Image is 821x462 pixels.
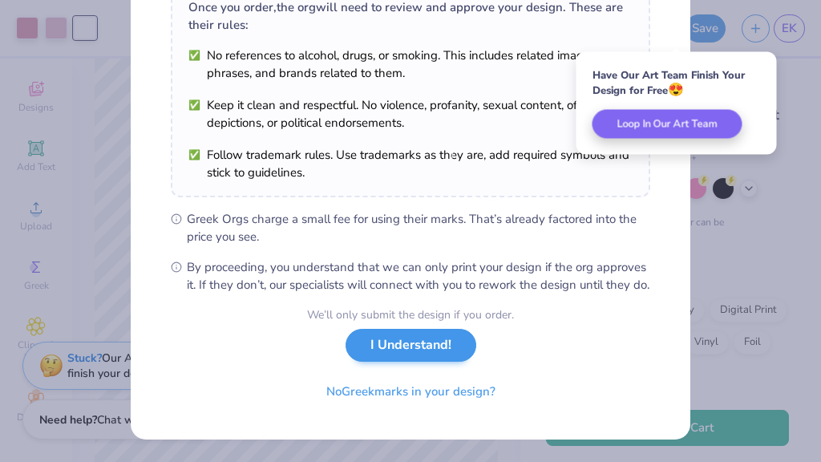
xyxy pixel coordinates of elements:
li: Keep it clean and respectful. No violence, profanity, sexual content, offensive depictions, or po... [188,96,633,132]
button: Loop In Our Art Team [592,110,742,139]
span: By proceeding, you understand that we can only print your design if the org approves it. If they ... [187,258,650,294]
li: Follow trademark rules. Use trademarks as they are, add required symbols and stick to guidelines. [188,146,633,181]
li: No references to alcohol, drugs, or smoking. This includes related images, phrases, and brands re... [188,47,633,82]
button: I Understand! [346,329,476,362]
span: Greek Orgs charge a small fee for using their marks. That’s already factored into the price you see. [187,210,650,245]
span: 😍 [668,81,684,99]
div: We’ll only submit the design if you order. [307,306,514,323]
div: Have Our Art Team Finish Your Design for Free [592,68,761,98]
button: NoGreekmarks in your design? [313,375,509,408]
